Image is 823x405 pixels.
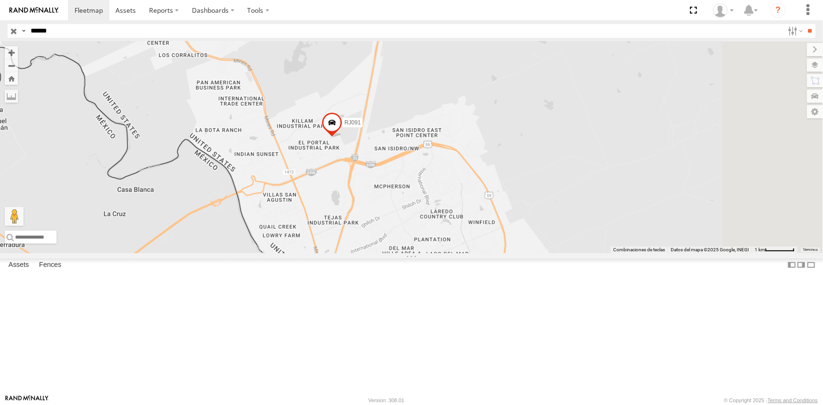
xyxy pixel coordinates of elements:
[9,7,58,14] img: rand-logo.svg
[787,258,797,272] label: Dock Summary Table to the Left
[724,397,818,403] div: © Copyright 2025 -
[784,24,805,38] label: Search Filter Options
[5,396,49,405] a: Visit our Website
[752,247,798,253] button: Escala del mapa: 1 km por 59 píxeles
[807,105,823,118] label: Map Settings
[755,247,765,252] span: 1 km
[613,247,665,253] button: Combinaciones de teclas
[344,119,361,126] span: RJ091
[5,207,24,226] button: Arrastra al hombrecito al mapa para abrir Street View
[5,72,18,85] button: Zoom Home
[771,3,786,18] i: ?
[806,258,816,272] label: Hide Summary Table
[20,24,27,38] label: Search Query
[5,90,18,103] label: Measure
[671,247,749,252] span: Datos del mapa ©2025 Google, INEGI
[803,248,818,252] a: Términos (se abre en una nueva pestaña)
[5,46,18,59] button: Zoom in
[34,258,66,272] label: Fences
[797,258,806,272] label: Dock Summary Table to the Right
[368,397,404,403] div: Version: 308.01
[768,397,818,403] a: Terms and Conditions
[4,258,33,272] label: Assets
[5,59,18,72] button: Zoom out
[710,3,737,17] div: Josue Jimenez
